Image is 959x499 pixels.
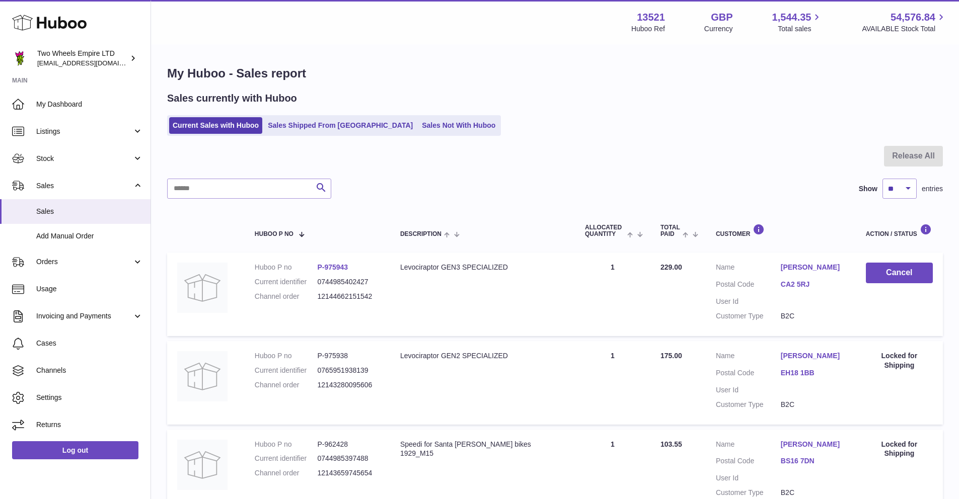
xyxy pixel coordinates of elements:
dt: Channel order [255,292,318,301]
div: Huboo Ref [631,24,665,34]
strong: GBP [711,11,732,24]
dt: User Id [716,473,781,483]
button: Cancel [866,263,933,283]
dt: Postal Code [716,456,781,468]
a: CA2 5RJ [781,280,846,289]
dt: Postal Code [716,280,781,292]
a: [PERSON_NAME] [781,263,846,272]
span: [EMAIL_ADDRESS][DOMAIN_NAME] [37,59,148,67]
dt: Channel order [255,380,318,390]
div: Locked for Shipping [866,351,933,370]
span: 54,576.84 [891,11,935,24]
span: Total paid [660,224,680,237]
dd: B2C [781,311,846,321]
div: Customer [716,224,846,237]
div: Levociraptor GEN3 SPECIALIZED [400,263,565,272]
dt: Channel order [255,468,318,478]
div: Action / Status [866,224,933,237]
dt: Huboo P no [255,263,318,272]
span: Channels [36,366,143,375]
span: Settings [36,393,143,402]
div: Locked for Shipping [866,440,933,459]
span: Sales [36,207,143,216]
dt: Current identifier [255,277,318,287]
span: Returns [36,420,143,430]
span: 229.00 [660,263,682,271]
a: Current Sales with Huboo [169,117,262,134]
dd: 0765951938139 [317,366,380,375]
a: [PERSON_NAME] [781,351,846,361]
a: P-975943 [317,263,348,271]
h1: My Huboo - Sales report [167,65,943,81]
a: Sales Shipped From [GEOGRAPHIC_DATA] [264,117,416,134]
dd: P-962428 [317,440,380,449]
dd: B2C [781,488,846,497]
span: Add Manual Order [36,231,143,241]
span: Sales [36,181,132,191]
img: no-photo.jpg [177,263,228,313]
span: 103.55 [660,440,682,448]
dd: B2C [781,400,846,409]
span: entries [922,184,943,194]
img: no-photo.jpg [177,440,228,490]
span: Cases [36,339,143,348]
h2: Sales currently with Huboo [167,92,297,105]
dt: Huboo P no [255,351,318,361]
img: no-photo.jpg [177,351,228,401]
span: Stock [36,154,132,163]
dd: P-975938 [317,351,380,361]
dt: Current identifier [255,454,318,463]
dd: 12143280095606 [317,380,380,390]
div: Currency [704,24,733,34]
dt: Customer Type [716,311,781,321]
td: 1 [575,253,650,336]
td: 1 [575,341,650,425]
dt: Customer Type [716,488,781,497]
div: Speedi for Santa [PERSON_NAME] bikes 1929_M15 [400,440,565,459]
span: ALLOCATED Quantity [585,224,625,237]
span: Description [400,231,441,237]
a: 54,576.84 AVAILABLE Stock Total [862,11,947,34]
span: Orders [36,257,132,267]
dd: 12143659745654 [317,468,380,478]
img: justas@twowheelsempire.com [12,51,27,66]
a: BS16 7DN [781,456,846,466]
label: Show [859,184,877,194]
div: Two Wheels Empire LTD [37,49,128,68]
span: 175.00 [660,352,682,360]
span: Total sales [778,24,823,34]
a: EH18 1BB [781,368,846,378]
dt: Customer Type [716,400,781,409]
span: Listings [36,127,132,136]
dt: Postal Code [716,368,781,380]
div: Levociraptor GEN2 SPECIALIZED [400,351,565,361]
span: My Dashboard [36,100,143,109]
dt: Name [716,351,781,363]
span: Huboo P no [255,231,293,237]
dd: 0744985397488 [317,454,380,463]
span: Usage [36,284,143,294]
a: Log out [12,441,138,459]
span: Invoicing and Payments [36,311,132,321]
dt: Name [716,440,781,452]
dt: Current identifier [255,366,318,375]
dt: User Id [716,385,781,395]
dt: Name [716,263,781,275]
dt: Huboo P no [255,440,318,449]
span: AVAILABLE Stock Total [862,24,947,34]
strong: 13521 [637,11,665,24]
span: 1,544.35 [772,11,812,24]
dd: 0744985402427 [317,277,380,287]
a: Sales Not With Huboo [418,117,499,134]
dd: 12144662151542 [317,292,380,301]
a: 1,544.35 Total sales [772,11,823,34]
a: [PERSON_NAME] [781,440,846,449]
dt: User Id [716,297,781,306]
